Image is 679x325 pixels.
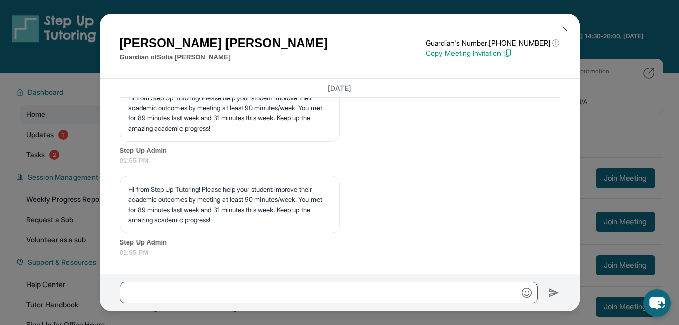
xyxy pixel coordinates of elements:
p: Hi from Step Up Tutoring! Please help your student improve their academic outcomes by meeting at ... [128,184,331,225]
p: Copy Meeting Invitation [426,48,559,58]
span: 01:55 PM [120,248,560,258]
img: Copy Icon [503,49,512,58]
span: Step Up Admin [120,146,560,156]
h3: [DATE] [120,83,560,93]
span: 01:55 PM [120,156,560,166]
span: ⓘ [552,38,559,48]
p: Guardian of Sofia [PERSON_NAME] [120,52,328,62]
button: chat-button [643,289,671,317]
span: Step Up Admin [120,237,560,248]
h1: [PERSON_NAME] [PERSON_NAME] [120,34,328,52]
img: Send icon [548,287,560,299]
img: Close Icon [561,25,569,33]
img: Emoji [522,288,532,298]
p: Guardian's Number: [PHONE_NUMBER] [426,38,559,48]
p: Hi from Step Up Tutoring! Please help your student improve their academic outcomes by meeting at ... [128,93,331,133]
